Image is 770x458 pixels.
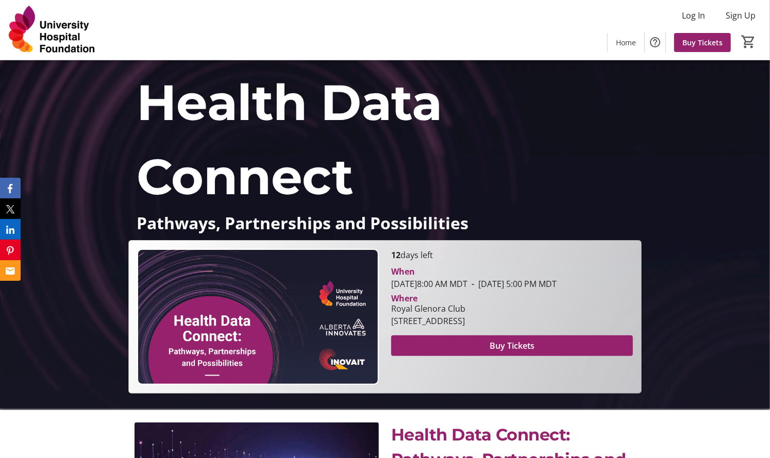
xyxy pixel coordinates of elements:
[467,278,557,290] span: [DATE] 5:00 PM MDT
[674,7,713,24] button: Log In
[6,4,98,56] img: University Hospital Foundation's Logo
[137,249,379,385] img: Campaign CTA Media Photo
[391,265,415,278] div: When
[391,249,400,261] span: 12
[726,9,756,22] span: Sign Up
[467,278,478,290] span: -
[682,9,705,22] span: Log In
[739,32,758,51] button: Cart
[717,7,764,24] button: Sign Up
[391,249,633,261] p: days left
[391,302,465,315] div: Royal Glenora Club
[137,72,442,207] span: Health Data Connect
[137,214,633,232] p: Pathways, Partnerships and Possibilities
[608,33,644,52] a: Home
[645,32,665,53] button: Help
[616,37,636,48] span: Home
[391,315,465,327] div: [STREET_ADDRESS]
[391,294,417,302] div: Where
[674,33,731,52] a: Buy Tickets
[682,37,723,48] span: Buy Tickets
[391,278,467,290] span: [DATE] 8:00 AM MDT
[490,340,534,352] span: Buy Tickets
[391,335,633,356] button: Buy Tickets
